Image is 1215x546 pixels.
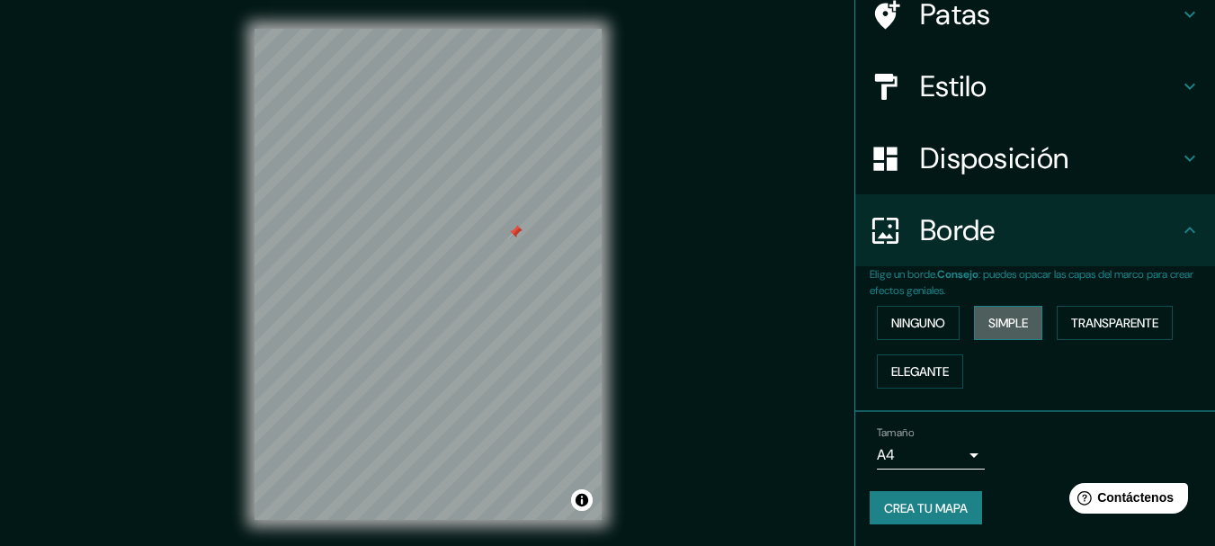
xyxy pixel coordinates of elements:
font: Disposición [920,139,1068,177]
font: Estilo [920,67,987,105]
canvas: Mapa [255,29,602,520]
font: Borde [920,211,996,249]
font: Ninguno [891,315,945,331]
button: Crea tu mapa [870,491,982,525]
button: Simple [974,306,1042,340]
button: Elegante [877,354,963,389]
font: Elige un borde. [870,267,937,282]
font: Consejo [937,267,978,282]
button: Transparente [1057,306,1173,340]
font: Tamaño [877,425,914,440]
font: Elegante [891,363,949,380]
button: Activar o desactivar atribución [571,489,593,511]
font: A4 [877,445,895,464]
font: Simple [988,315,1028,331]
div: Disposición [855,122,1215,194]
font: : puedes opacar las capas del marco para crear efectos geniales. [870,267,1193,298]
iframe: Lanzador de widgets de ayuda [1055,476,1195,526]
font: Crea tu mapa [884,500,968,516]
div: Estilo [855,50,1215,122]
div: Borde [855,194,1215,266]
div: A4 [877,441,985,470]
button: Ninguno [877,306,960,340]
font: Transparente [1071,315,1158,331]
